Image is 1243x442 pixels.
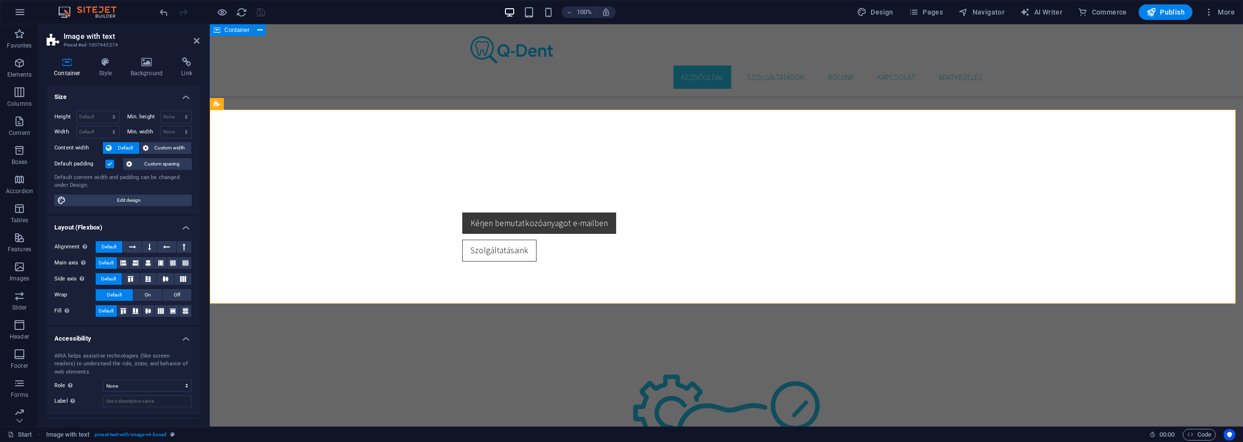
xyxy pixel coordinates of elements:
[6,187,33,195] p: Accordion
[47,57,92,78] h4: Container
[174,289,180,301] span: Off
[92,57,123,78] h4: Style
[135,158,189,170] span: Custom spacing
[11,216,28,224] p: Tables
[909,7,943,17] span: Pages
[1187,429,1211,441] span: Code
[151,142,189,154] span: Custom width
[107,289,122,301] span: Default
[158,6,169,18] button: undo
[54,380,75,392] span: Role
[96,257,117,269] button: Default
[54,114,76,119] label: Height
[47,327,200,344] h4: Accessibility
[103,395,192,407] input: Use a descriptive name
[46,429,175,441] nav: breadcrumb
[54,129,76,134] label: Width
[47,85,200,103] h4: Size
[7,100,32,108] p: Columns
[54,174,192,190] div: Default content width and padding can be changed under Design.
[1149,429,1175,441] h6: Session time
[47,417,200,434] h4: Shape Dividers
[1166,431,1168,438] span: :
[10,275,30,282] p: Images
[158,7,169,18] i: Undo: Change text (Ctrl+Z)
[54,395,103,407] label: Label
[54,352,192,377] div: ARIA helps assistive technologies (like screen readers) to understand the role, state, and behavi...
[853,4,897,20] div: Design (Ctrl+Alt+Y)
[54,195,192,206] button: Edit design
[562,6,596,18] button: 100%
[1139,4,1193,20] button: Publish
[54,289,96,301] label: Wrap
[54,158,105,170] label: Default padding
[174,57,200,78] h4: Link
[103,142,139,154] button: Default
[47,216,200,233] h4: Layout (Flexbox)
[1204,7,1235,17] span: More
[64,32,200,41] h2: Image with text
[1200,4,1239,20] button: More
[127,129,160,134] label: Min. width
[140,142,192,154] button: Custom width
[54,305,96,317] label: Fill
[123,158,192,170] button: Custom spacing
[145,289,151,301] span: On
[69,195,189,206] span: Edit design
[96,305,117,317] button: Default
[96,273,122,285] button: Default
[46,429,89,441] span: Click to select. Double-click to edit
[54,241,96,253] label: Alignment
[958,7,1005,17] span: Navigator
[11,362,28,370] p: Footer
[134,289,162,301] button: On
[170,432,175,437] i: This element is a customizable preset
[115,142,136,154] span: Default
[7,42,32,49] p: Favorites
[12,304,27,311] p: Slider
[9,129,30,137] p: Content
[12,158,28,166] p: Boxes
[54,257,96,269] label: Main axis
[64,41,180,49] h3: Preset #ed-1007945274
[99,257,114,269] span: Default
[163,289,191,301] button: Off
[7,71,32,79] p: Elements
[1159,429,1175,441] span: 00 00
[1020,7,1062,17] span: AI Writer
[1224,429,1235,441] button: Usercentrics
[955,4,1008,20] button: Navigator
[1146,7,1185,17] span: Publish
[1016,4,1066,20] button: AI Writer
[10,333,29,341] p: Header
[127,114,160,119] label: Min. height
[101,241,117,253] span: Default
[905,4,947,20] button: Pages
[11,391,28,399] p: Forms
[8,429,32,441] a: Click to cancel selection. Double-click to open Pages
[224,27,250,33] span: Container
[96,289,133,301] button: Default
[54,142,103,154] label: Content width
[1074,4,1131,20] button: Commerce
[1183,429,1216,441] button: Code
[54,273,96,285] label: Side axis
[602,8,610,16] i: On resize automatically adjust zoom level to fit chosen device.
[99,305,114,317] span: Default
[216,6,228,18] button: Click here to leave preview mode and continue editing
[1078,7,1127,17] span: Commerce
[56,6,129,18] img: Editor Logo
[236,7,247,18] i: Reload page
[93,429,167,441] span: . preset-text-with-image-v4-boxed
[576,6,592,18] h6: 100%
[8,246,31,253] p: Features
[853,4,897,20] button: Design
[857,7,893,17] span: Design
[123,57,174,78] h4: Background
[235,6,247,18] button: reload
[101,273,116,285] span: Default
[96,241,122,253] button: Default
